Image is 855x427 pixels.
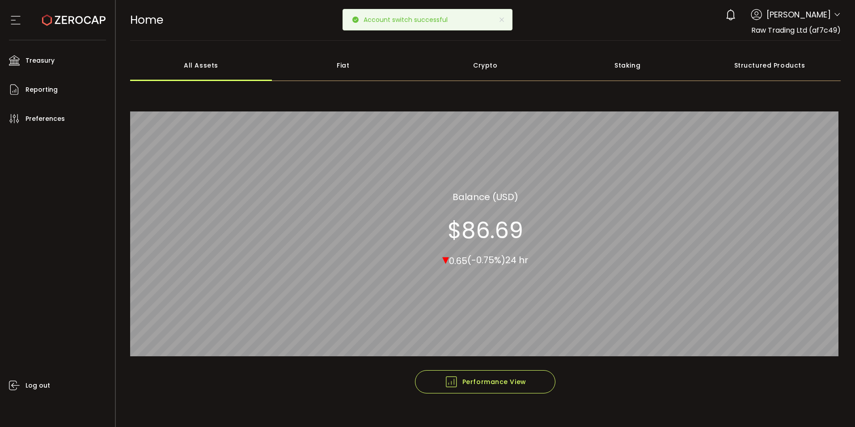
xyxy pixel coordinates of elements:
[130,12,163,28] span: Home
[272,50,414,81] div: Fiat
[556,50,698,81] div: Staking
[25,54,55,67] span: Treasury
[25,83,58,96] span: Reporting
[766,9,831,21] span: [PERSON_NAME]
[25,379,50,392] span: Log out
[444,375,526,389] span: Performance View
[25,112,65,125] span: Preferences
[751,25,841,35] span: Raw Trading Ltd (af7c49)
[364,17,455,23] p: Account switch successful
[415,370,555,393] button: Performance View
[810,384,855,427] iframe: Chat Widget
[130,50,272,81] div: All Assets
[698,50,841,81] div: Structured Products
[414,50,556,81] div: Crypto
